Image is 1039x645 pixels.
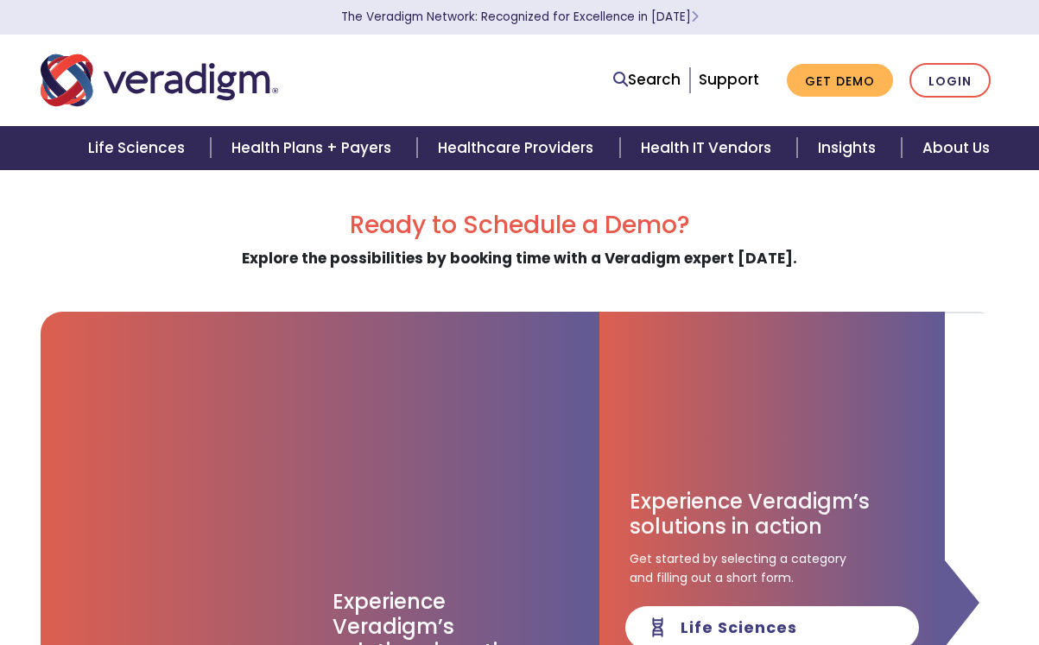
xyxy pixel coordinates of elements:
[620,126,797,170] a: Health IT Vendors
[417,126,619,170] a: Healthcare Providers
[797,126,902,170] a: Insights
[341,9,699,25] a: The Veradigm Network: Recognized for Excellence in [DATE]Learn More
[242,248,797,269] strong: Explore the possibilities by booking time with a Veradigm expert [DATE].
[691,9,699,25] span: Learn More
[909,63,991,98] a: Login
[902,126,1010,170] a: About Us
[211,126,417,170] a: Health Plans + Payers
[630,549,846,588] span: Get started by selecting a category and filling out a short form.
[67,126,211,170] a: Life Sciences
[41,211,999,240] h2: Ready to Schedule a Demo?
[630,490,915,540] h3: Experience Veradigm’s solutions in action
[787,64,893,98] a: Get Demo
[41,52,278,109] img: Veradigm logo
[699,69,759,90] a: Support
[613,68,681,92] a: Search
